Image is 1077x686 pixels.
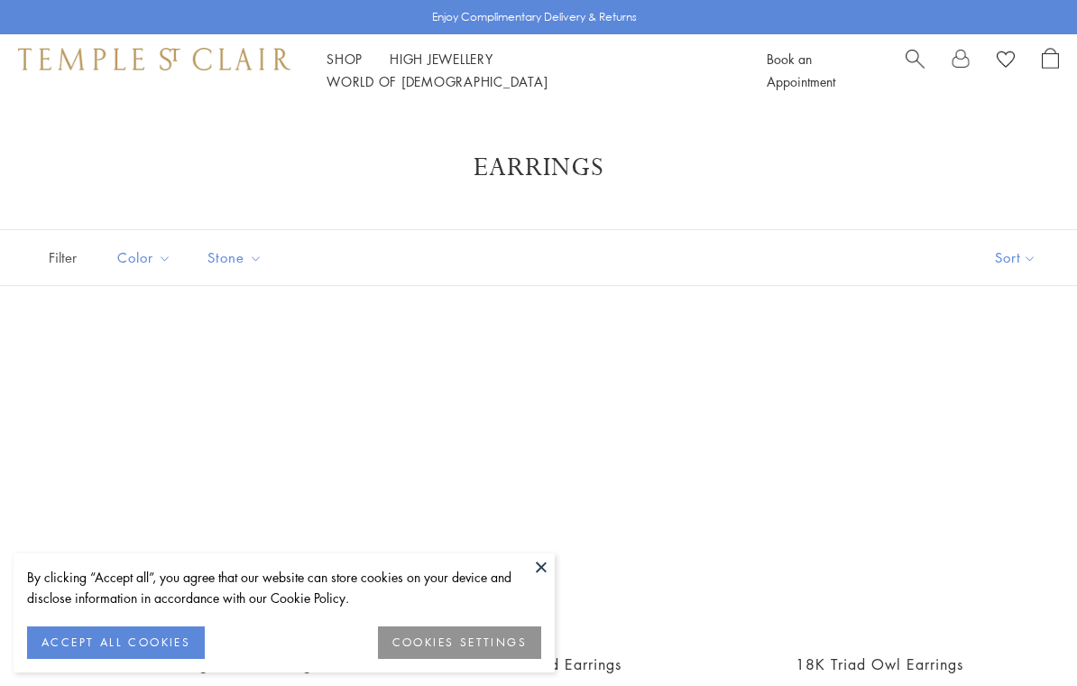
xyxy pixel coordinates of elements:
[72,152,1005,184] h1: Earrings
[997,48,1015,75] a: View Wishlist
[327,50,363,68] a: ShopShop
[767,50,835,90] a: Book an Appointment
[327,72,548,90] a: World of [DEMOGRAPHIC_DATA]World of [DEMOGRAPHIC_DATA]
[18,48,290,70] img: Temple St. Clair
[194,237,276,278] button: Stone
[727,331,1032,636] a: 18K Triad Owl Earrings
[76,654,318,674] a: 18K Tanzanite Night Owl Earrings
[1042,48,1059,93] a: Open Shopping Bag
[198,246,276,269] span: Stone
[108,246,185,269] span: Color
[456,654,621,674] a: 18K Owlwood Earrings
[104,237,185,278] button: Color
[45,331,350,636] a: E36887-OWLTZTG
[327,48,726,93] nav: Main navigation
[954,230,1077,285] button: Show sort by
[378,626,541,659] button: COOKIES SETTINGS
[796,654,963,674] a: 18K Triad Owl Earrings
[987,601,1059,668] iframe: Gorgias live chat messenger
[432,8,637,26] p: Enjoy Complimentary Delivery & Returns
[906,48,925,93] a: Search
[386,331,691,636] a: 18K Owlwood Earrings
[27,626,205,659] button: ACCEPT ALL COOKIES
[27,567,541,608] div: By clicking “Accept all”, you agree that our website can store cookies on your device and disclos...
[390,50,493,68] a: High JewelleryHigh Jewellery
